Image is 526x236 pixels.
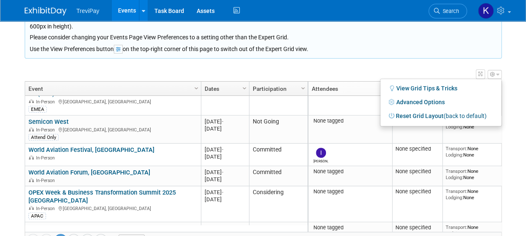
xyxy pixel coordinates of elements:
span: In-Person [36,178,57,183]
a: Search [428,4,467,18]
a: Column Settings [298,82,308,94]
img: Kora Licht [478,3,494,19]
div: Your screen resolution is smaller than the recommended size for the Expert Grid view. The Expert ... [30,12,497,41]
td: Considering [249,186,308,222]
img: Inez Berkhof [316,148,326,158]
span: - [222,169,223,175]
div: None tagged [311,168,389,175]
a: Event [28,82,195,96]
div: [GEOGRAPHIC_DATA], [GEOGRAPHIC_DATA] [28,126,197,133]
div: None tagged [311,188,389,195]
div: [DATE] [205,189,245,196]
div: [DATE] [205,225,245,232]
div: APAC [28,213,46,219]
img: In-Person Event [29,127,34,131]
span: Transport: [446,146,467,151]
a: The Networking Group: UK CFO Network [28,225,139,232]
a: OPEX Week & Business Transformation Summit 2025 [GEOGRAPHIC_DATA] [28,189,176,204]
a: Dates [205,82,244,96]
span: Transport: [446,168,467,174]
div: None None [446,168,506,180]
a: Reset Grid Layout(back to default) [387,110,495,122]
a: Semicon West [28,118,69,126]
img: In-Person Event [29,206,34,210]
span: (back to default) [444,113,487,119]
div: Attend Only [28,134,59,141]
a: Participation [253,82,302,96]
span: Transport: [446,224,467,230]
span: - [222,225,223,231]
span: In-Person [36,99,57,105]
a: Column Settings [240,82,249,94]
span: In-Person [36,155,57,161]
div: Inez Berkhof [313,158,328,163]
span: - [222,118,223,125]
td: Not Going [249,115,308,144]
div: None specified [395,168,439,175]
span: In-Person [36,127,57,133]
div: [GEOGRAPHIC_DATA], [GEOGRAPHIC_DATA] [28,98,197,105]
div: [GEOGRAPHIC_DATA], [GEOGRAPHIC_DATA] [28,205,197,212]
div: [DATE] [205,153,245,160]
span: Column Settings [241,85,248,92]
div: None tagged [311,118,389,124]
span: - [222,189,223,195]
span: - [222,146,223,153]
span: Lodging: [446,174,463,180]
div: None None [446,146,506,158]
td: Committed [249,144,308,166]
span: In-Person [36,206,57,211]
div: [DATE] [205,176,245,183]
div: None None [446,188,506,200]
div: None tagged [311,224,389,231]
div: None specified [395,188,439,195]
div: [DATE] [205,125,245,132]
img: In-Person Event [29,155,34,159]
div: None specified [395,146,439,152]
a: Attendees [312,82,387,96]
span: TreviPay [77,8,100,14]
span: Lodging: [446,195,463,200]
a: World Aviation Forum, [GEOGRAPHIC_DATA] [28,169,150,176]
div: [DATE] [205,169,245,176]
span: Column Settings [300,85,306,92]
a: Advanced Options [387,96,495,108]
td: Not Going [249,80,308,115]
div: None specified [395,224,439,231]
a: CX Exchange for Banking, Financial Services, and Insurance EU (BFSI) [28,82,193,97]
img: ExhibitDay [25,7,67,15]
span: Search [440,8,459,14]
span: Lodging: [446,152,463,158]
td: Committed [249,166,308,186]
span: Transport: [446,188,467,194]
div: [DATE] [205,196,245,203]
div: Please consider changing your Events Page View Preferences to a setting other than the Expert Grid. [30,31,497,41]
div: EMEA [28,106,47,113]
a: Column Settings [192,82,201,94]
span: Column Settings [193,85,200,92]
img: In-Person Event [29,99,34,103]
img: In-Person Event [29,178,34,182]
a: View Grid Tips & Tricks [387,82,495,95]
a: World Aviation Festival, [GEOGRAPHIC_DATA] [28,146,154,154]
div: Use the View Preferences button on the top-right corner of this page to switch out of the Expert ... [30,41,497,54]
div: [DATE] [205,118,245,125]
span: Lodging: [446,124,463,130]
div: [DATE] [205,146,245,153]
